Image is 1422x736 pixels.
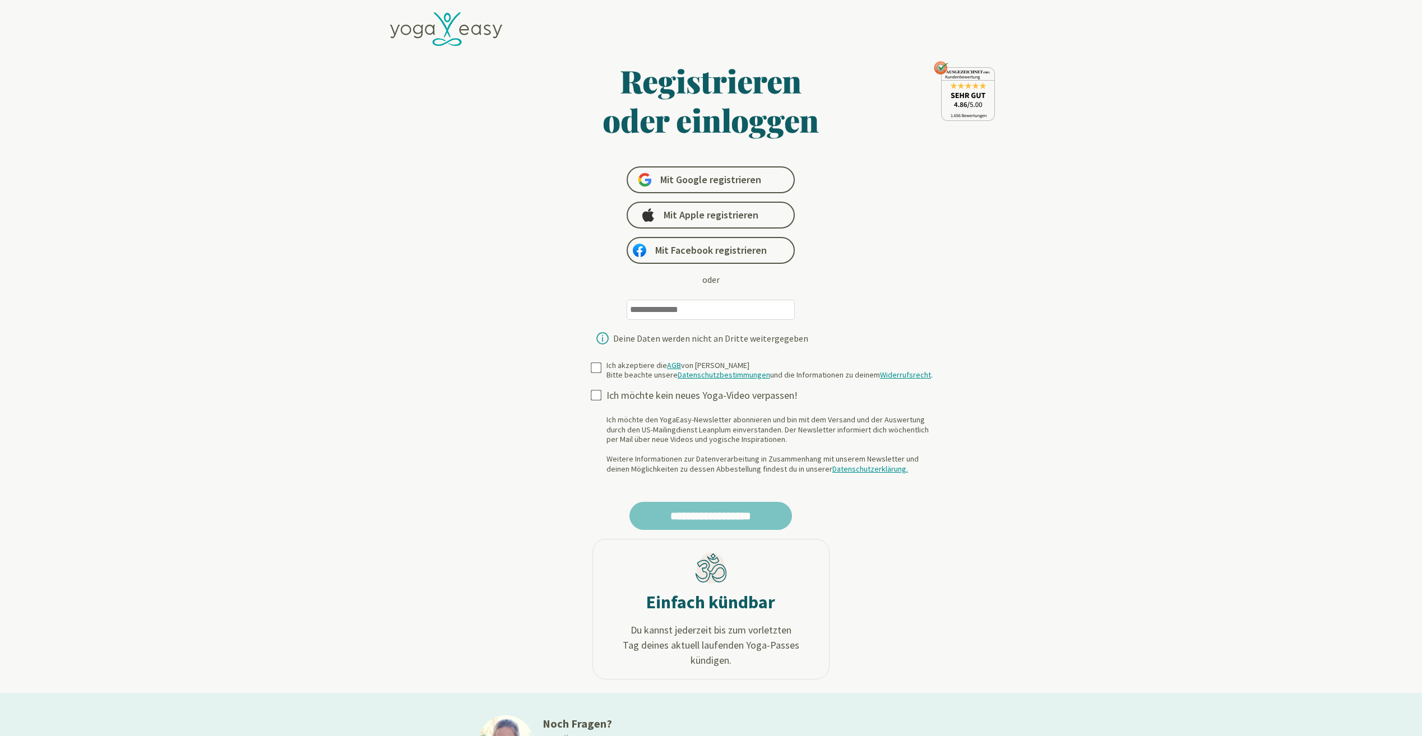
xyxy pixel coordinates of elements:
[702,273,720,286] div: oder
[667,360,681,370] a: AGB
[604,622,818,668] span: Du kannst jederzeit bis zum vorletzten Tag deines aktuell laufenden Yoga-Passes kündigen.
[646,591,775,613] h2: Einfach kündbar
[606,361,933,380] div: Ich akzeptiere die von [PERSON_NAME] Bitte beachte unsere und die Informationen zu deinem .
[880,370,931,380] a: Widerrufsrecht
[627,237,795,264] a: Mit Facebook registrieren
[934,61,995,121] img: ausgezeichnet_seal.png
[627,166,795,193] a: Mit Google registrieren
[655,244,767,257] span: Mit Facebook registrieren
[832,464,908,474] a: Datenschutzerklärung.
[543,715,924,732] h3: Noch Fragen?
[664,208,758,222] span: Mit Apple registrieren
[494,61,928,139] h1: Registrieren oder einloggen
[606,389,942,402] div: Ich möchte kein neues Yoga-Video verpassen!
[627,202,795,229] a: Mit Apple registrieren
[606,415,942,474] div: Ich möchte den YogaEasy-Newsletter abonnieren und bin mit dem Versand und der Auswertung durch de...
[678,370,770,380] a: Datenschutzbestimmungen
[660,173,761,187] span: Mit Google registrieren
[613,334,808,343] div: Deine Daten werden nicht an Dritte weitergegeben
